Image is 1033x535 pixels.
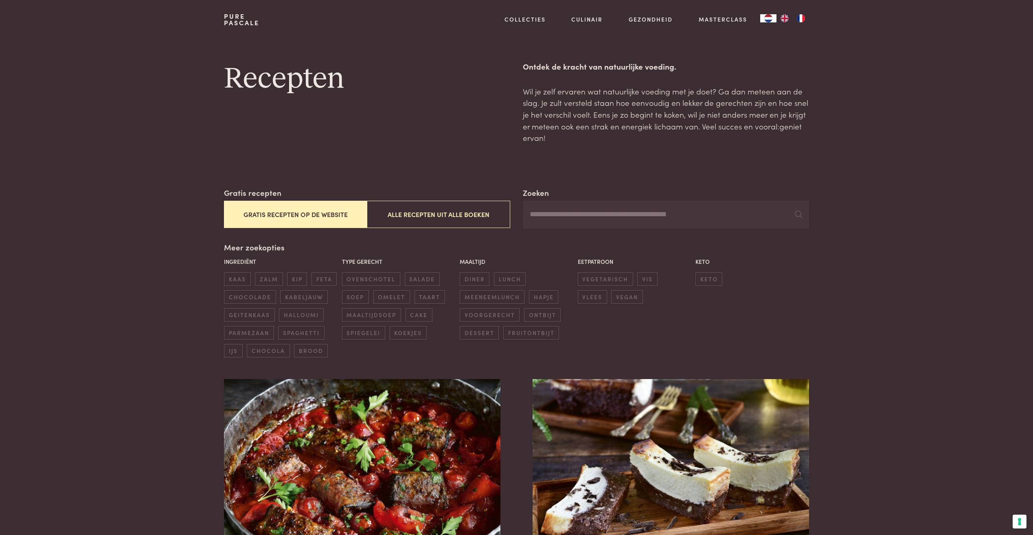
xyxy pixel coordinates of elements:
[760,14,809,22] aside: Language selected: Nederlands
[255,272,283,286] span: zalm
[415,290,445,304] span: taart
[405,272,440,286] span: salade
[280,290,327,304] span: kabeljauw
[523,86,809,144] p: Wil je zelf ervaren wat natuurlijke voeding met je doet? Ga dan meteen aan de slag. Je zult verst...
[523,61,676,72] strong: Ontdek de kracht van natuurlijke voeding.
[342,308,401,322] span: maaltijdsoep
[494,272,526,286] span: lunch
[224,257,338,266] p: Ingrediënt
[373,290,410,304] span: omelet
[247,344,290,357] span: chocola
[390,326,427,340] span: koekjes
[504,15,546,24] a: Collecties
[224,290,276,304] span: chocolade
[224,61,510,97] h1: Recepten
[699,15,747,24] a: Masterclass
[460,308,520,322] span: voorgerecht
[695,257,809,266] p: Keto
[342,272,400,286] span: ovenschotel
[342,290,369,304] span: soep
[460,272,489,286] span: diner
[224,326,274,340] span: parmezaan
[611,290,643,304] span: vegan
[578,272,633,286] span: vegetarisch
[1013,515,1026,528] button: Uw voorkeuren voor toestemming voor trackingtechnologieën
[460,290,524,304] span: meeneemlunch
[342,257,456,266] p: Type gerecht
[287,272,307,286] span: kip
[760,14,776,22] div: Language
[224,344,242,357] span: ijs
[629,15,673,24] a: Gezondheid
[294,344,328,357] span: brood
[460,326,499,340] span: dessert
[503,326,559,340] span: fruitontbijt
[224,272,250,286] span: kaas
[523,187,549,199] label: Zoeken
[637,272,657,286] span: vis
[776,14,809,22] ul: Language list
[367,201,510,228] button: Alle recepten uit alle boeken
[224,187,281,199] label: Gratis recepten
[760,14,776,22] a: NL
[793,14,809,22] a: FR
[776,14,793,22] a: EN
[571,15,603,24] a: Culinair
[529,290,558,304] span: hapje
[224,13,259,26] a: PurePascale
[342,326,385,340] span: spiegelei
[224,308,274,322] span: geitenkaas
[406,308,432,322] span: cake
[279,308,323,322] span: halloumi
[578,290,607,304] span: vlees
[578,257,691,266] p: Eetpatroon
[695,272,722,286] span: keto
[311,272,337,286] span: feta
[524,308,561,322] span: ontbijt
[460,257,573,266] p: Maaltijd
[278,326,324,340] span: spaghetti
[224,201,367,228] button: Gratis recepten op de website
